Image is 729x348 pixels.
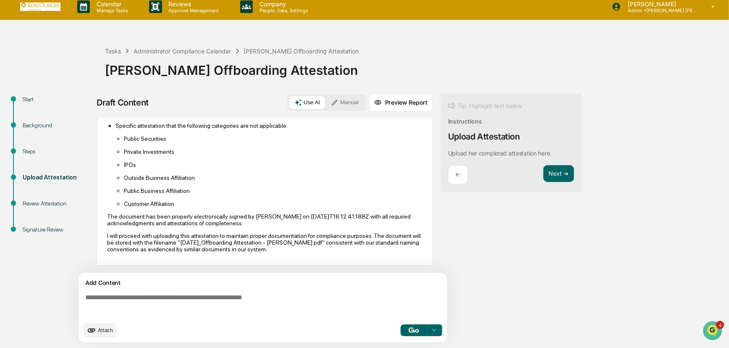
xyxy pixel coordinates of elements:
img: 1746055101610-c473b297-6a78-478c-a979-82029cc54cd1 [17,137,24,144]
div: 🔎 [8,189,15,195]
iframe: Open customer support [702,320,725,343]
p: Manage Tasks [90,8,132,13]
p: IPOs [124,161,422,168]
img: 1746055101610-c473b297-6a78-478c-a979-82029cc54cd1 [8,64,24,79]
p: Specific attestation that the following categories are not applicable: [115,122,422,129]
p: Company [253,0,312,8]
span: Attach [98,327,113,333]
div: We're available if you need us! [38,73,115,79]
div: Start new chat [38,64,138,73]
p: How can we help? [8,18,153,31]
a: 🗄️Attestations [58,169,108,184]
div: Signature Review [23,225,92,234]
a: 🔎Data Lookup [5,185,56,200]
p: Calendar [90,0,132,8]
button: upload document [84,323,116,337]
p: Admin • [PERSON_NAME] [PERSON_NAME] Consulting, LLC [621,8,699,13]
p: ← [455,171,461,179]
p: Customer Affiliation [124,200,422,207]
p: Private Investments [124,148,422,155]
button: Preview Report [369,94,433,111]
div: Upload Attestation [23,173,92,182]
button: Next ➔ [543,165,574,182]
p: Approval Management [162,8,223,13]
div: Past conversations [8,93,56,100]
span: [DATE] [74,137,92,144]
div: Administrator Compliance Calendar [134,47,231,55]
div: Review Attestation [23,199,92,208]
div: Tasks [105,47,121,55]
span: • [70,114,73,121]
span: Data Lookup [17,188,53,196]
div: Draft Content [97,98,149,108]
span: Pylon [84,208,102,215]
div: Instructions [448,118,482,125]
span: [PERSON_NAME] [26,137,68,144]
div: Upload Attestation [448,132,520,142]
div: 🗄️ [61,173,68,179]
a: Powered byPylon [59,208,102,215]
p: Public Business Affiliation [124,187,422,194]
div: [PERSON_NAME] Offboarding Attestation [244,47,359,55]
button: Use AI [289,96,325,109]
p: People, Data, Settings [253,8,312,13]
span: [DATE] [74,114,92,121]
div: Start [23,95,92,104]
p: Public Securities [124,135,422,142]
p: Upload her completed attestation here. [448,150,551,157]
div: 🖐️ [8,173,15,179]
span: [PERSON_NAME] [26,114,68,121]
div: Add Content [84,278,442,288]
img: Donna Rittershausen [8,106,22,120]
button: Go [401,324,427,336]
div: Background [23,121,92,130]
span: Preclearance [17,172,54,180]
img: 8933085812038_c878075ebb4cc5468115_72.jpg [18,64,33,79]
img: Jack Rasmussen [8,129,22,142]
p: The document has been properly electronically signed by [PERSON_NAME] on [DATE]T16:12:41.188Z wit... [107,213,422,227]
p: I will proceed with uploading this attestation to maintain proper documentation for compliance pu... [107,232,422,253]
div: [PERSON_NAME] Offboarding Attestation [105,56,725,78]
span: Attestations [69,172,104,180]
p: [PERSON_NAME] [621,0,699,8]
button: Manual [326,96,364,109]
p: Outside Business Affiliation [124,174,422,181]
img: logo [20,3,60,11]
button: See all [130,92,153,102]
a: 🖐️Preclearance [5,169,58,184]
img: Go [409,327,419,333]
button: Start new chat [143,67,153,77]
span: • [70,137,73,144]
div: Tip: Highlight text below [448,101,522,111]
div: Steps [23,147,92,156]
p: Reviews [162,0,223,8]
